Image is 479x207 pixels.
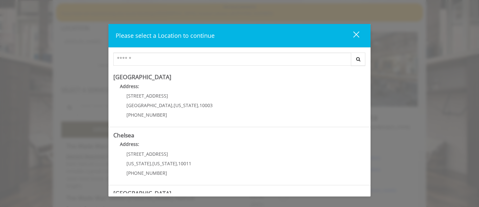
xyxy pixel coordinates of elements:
[346,31,359,41] div: close dialog
[113,131,134,139] b: Chelsea
[198,102,200,108] span: ,
[174,102,198,108] span: [US_STATE]
[341,29,363,42] button: close dialog
[113,73,171,81] b: [GEOGRAPHIC_DATA]
[126,160,151,167] span: [US_STATE]
[126,112,167,118] span: [PHONE_NUMBER]
[172,102,174,108] span: ,
[151,160,152,167] span: ,
[126,93,168,99] span: [STREET_ADDRESS]
[113,53,366,69] div: Center Select
[126,170,167,176] span: [PHONE_NUMBER]
[126,102,172,108] span: [GEOGRAPHIC_DATA]
[126,151,168,157] span: [STREET_ADDRESS]
[113,53,351,66] input: Search Center
[120,141,139,147] b: Address:
[200,102,213,108] span: 10003
[354,57,362,61] i: Search button
[120,83,139,89] b: Address:
[152,160,177,167] span: [US_STATE]
[116,32,215,39] span: Please select a Location to continue
[113,189,171,197] b: [GEOGRAPHIC_DATA]
[177,160,178,167] span: ,
[178,160,191,167] span: 10011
